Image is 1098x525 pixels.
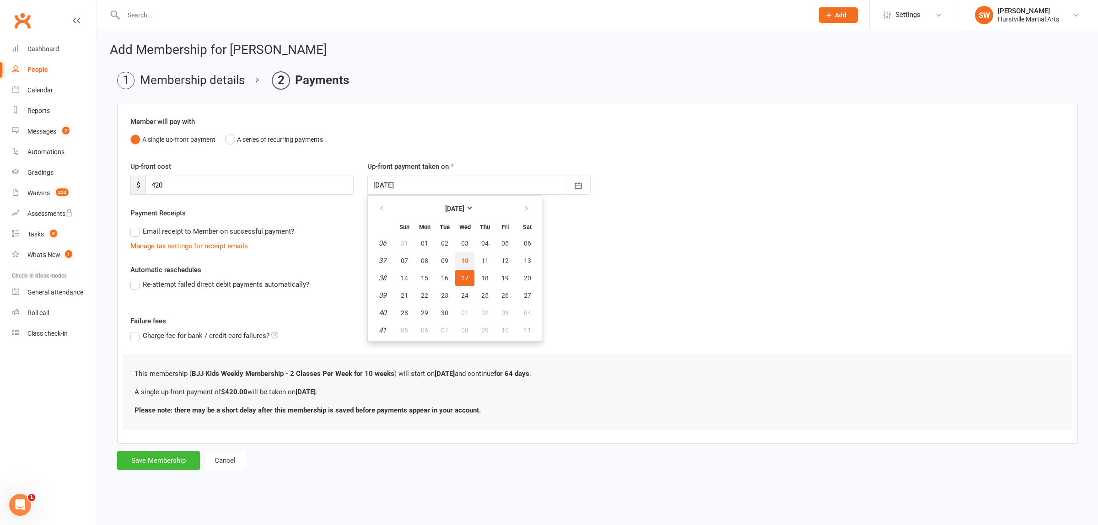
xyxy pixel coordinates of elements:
small: Tuesday [440,224,450,230]
a: Dashboard [12,39,97,59]
b: [DATE] [296,388,316,396]
span: 02 [441,240,448,247]
label: Up-front cost [130,161,171,172]
span: 01 [421,240,428,247]
div: Automations [27,148,65,155]
div: Waivers [27,189,50,197]
button: 01 [415,235,434,252]
span: 06 [421,327,428,334]
button: Save Membership [117,451,200,470]
button: 29 [415,305,434,321]
small: Wednesday [459,224,471,230]
span: 17 [461,274,468,282]
span: 26 [501,292,509,299]
span: 05 [501,240,509,247]
div: Roll call [27,309,49,316]
span: 29 [421,309,428,316]
span: Add [835,11,846,19]
span: 1 [65,250,72,258]
button: 13 [516,252,539,269]
button: 08 [455,322,474,338]
em: 36 [379,239,386,247]
div: Calendar [27,86,53,94]
button: 12 [495,252,515,269]
a: Clubworx [11,9,34,32]
span: 1 [28,494,35,501]
span: 05 [401,327,408,334]
small: Thursday [480,224,490,230]
button: 22 [415,287,434,304]
div: Hurstville Martial Arts [998,15,1059,23]
span: 11 [524,327,531,334]
input: Search... [121,9,807,21]
span: 253 [56,188,69,196]
div: [PERSON_NAME] [998,7,1059,15]
button: 28 [395,305,414,321]
button: 15 [415,270,434,286]
p: This membership ( ) will start on and continue . [135,368,1060,379]
h2: Add Membership for [PERSON_NAME] [110,43,1085,57]
a: Automations [12,142,97,162]
button: 17 [455,270,474,286]
em: 39 [379,291,386,300]
span: 02 [481,309,489,316]
li: Membership details [117,72,245,89]
span: 09 [481,327,489,334]
button: 20 [516,270,539,286]
button: 07 [435,322,454,338]
span: 30 [441,309,448,316]
a: Tasks 3 [12,224,97,245]
span: 09 [441,257,448,264]
div: What's New [27,251,60,258]
a: General attendance kiosk mode [12,282,97,303]
button: 16 [435,270,454,286]
span: 10 [501,327,509,334]
span: 01 [461,309,468,316]
span: 08 [421,257,428,264]
a: Assessments [12,204,97,224]
button: Cancel [204,451,246,470]
span: 27 [524,292,531,299]
span: 04 [481,240,489,247]
span: 19 [501,274,509,282]
span: 04 [524,309,531,316]
button: Add [819,7,858,23]
button: 21 [395,287,414,304]
button: 30 [435,305,454,321]
button: 02 [435,235,454,252]
button: 03 [495,305,515,321]
a: People [12,59,97,80]
button: A series of recurring payments [225,131,323,148]
em: 41 [379,326,386,334]
div: General attendance [27,289,83,296]
button: 18 [475,270,495,286]
a: Manage tax settings for receipt emails [130,242,248,250]
button: 31 [395,235,414,252]
div: SW [975,6,993,24]
button: 23 [435,287,454,304]
label: Payment Receipts [130,208,186,219]
span: 14 [401,274,408,282]
div: Reports [27,107,50,114]
label: Email receipt to Member on successful payment? [130,226,294,237]
span: 08 [461,327,468,334]
span: 20 [524,274,531,282]
span: 22 [421,292,428,299]
span: 06 [524,240,531,247]
span: 23 [441,292,448,299]
button: 24 [455,287,474,304]
iframe: Intercom live chat [9,494,31,516]
label: Member will pay with [130,116,195,127]
button: 14 [395,270,414,286]
button: 08 [415,252,434,269]
button: 02 [475,305,495,321]
small: Sunday [399,224,409,230]
span: 12 [501,257,509,264]
span: 24 [461,292,468,299]
a: Class kiosk mode [12,323,97,344]
b: for 64 days [494,370,529,378]
div: Messages [27,128,56,135]
label: Automatic reschedules [130,264,201,275]
span: 2 [62,127,70,134]
a: Roll call [12,303,97,323]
